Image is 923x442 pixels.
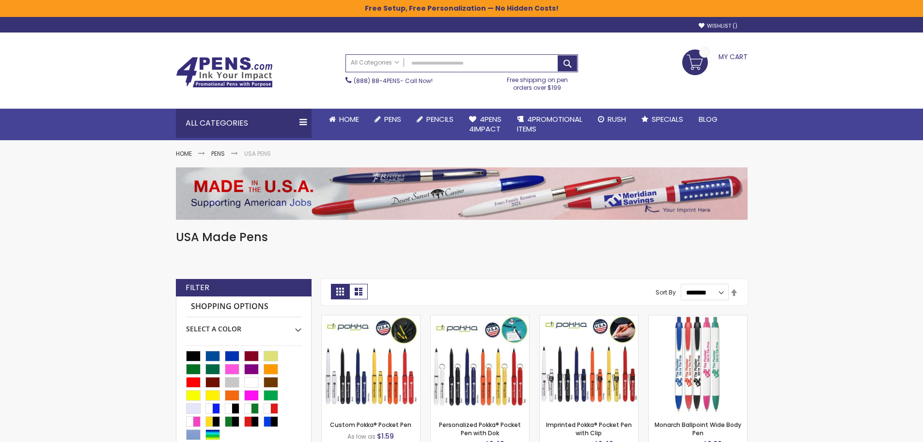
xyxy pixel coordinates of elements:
span: 4Pens 4impact [469,114,501,134]
span: Home [339,114,359,124]
a: 4Pens4impact [461,109,509,140]
strong: Grid [331,284,349,299]
a: Custom Pokka® Pocket Pen [322,315,420,323]
span: Pencils [426,114,454,124]
a: Blog [691,109,725,130]
img: Custom Pokka® Pocket Pen [322,315,420,414]
a: Pens [211,149,225,158]
img: Monarch Ballpoint Wide Body Pen [649,315,747,414]
a: Imprinted Pokka® Pocket Pen with Clip [540,315,638,323]
span: As low as [347,432,375,441]
span: Specials [652,114,683,124]
a: Imprinted Pokka® Pocket Pen with Clip [546,421,632,437]
a: Rush [590,109,634,130]
a: Monarch Ballpoint Wide Body Pen [655,421,741,437]
span: $1.59 [377,431,394,441]
a: All Categories [346,55,404,71]
img: 4Pens Custom Pens and Promotional Products [176,57,273,88]
a: Specials [634,109,691,130]
div: Select A Color [186,317,301,334]
a: Wishlist [699,22,737,30]
span: All Categories [351,59,399,66]
div: All Categories [176,109,312,138]
span: Rush [608,114,626,124]
img: Personalized Pokka® Pocket Pen with Dok [431,315,529,414]
div: Free shipping on pen orders over $199 [497,72,578,92]
a: Custom Pokka® Pocket Pen [330,421,411,429]
span: Pens [384,114,401,124]
img: USA Pens [176,167,748,220]
a: Home [176,149,192,158]
strong: USA Pens [244,149,271,158]
a: (888) 88-4PENS [354,77,400,85]
label: Sort By [656,288,676,296]
span: - Call Now! [354,77,433,85]
a: Pens [367,109,409,130]
span: 4PROMOTIONAL ITEMS [517,114,582,134]
h1: USA Made Pens [176,229,748,245]
strong: Filter [186,282,209,293]
a: Personalized Pokka® Pocket Pen with Dok [431,315,529,323]
a: Personalized Pokka® Pocket Pen with Dok [439,421,521,437]
a: Monarch Ballpoint Wide Body Pen [649,315,747,323]
span: Blog [699,114,718,124]
img: Imprinted Pokka® Pocket Pen with Clip [540,315,638,414]
a: Pencils [409,109,461,130]
a: Home [321,109,367,130]
strong: Shopping Options [186,296,301,317]
a: 4PROMOTIONALITEMS [509,109,590,140]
